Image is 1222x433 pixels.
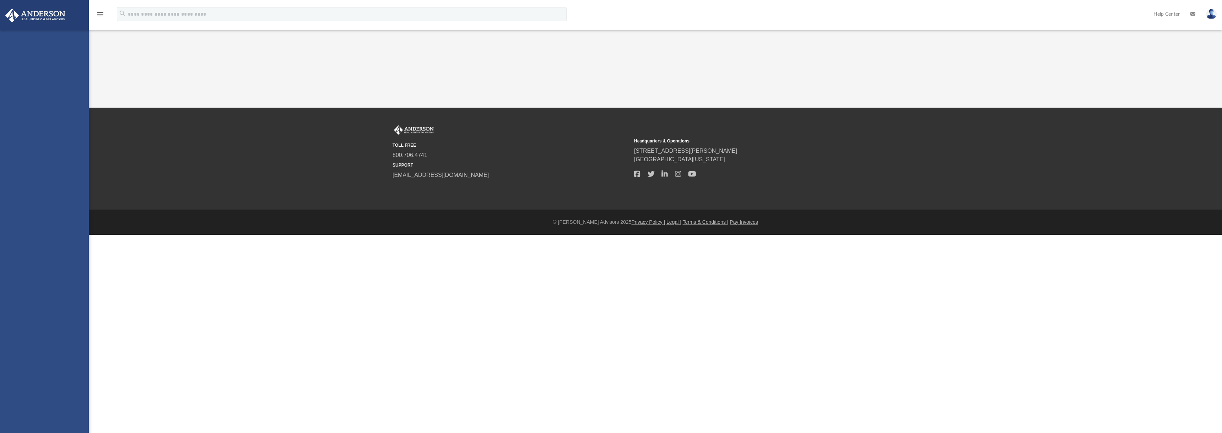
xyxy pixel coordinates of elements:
a: Pay Invoices [730,219,758,225]
a: menu [96,13,104,18]
i: search [119,10,126,17]
i: menu [96,10,104,18]
a: 800.706.4741 [393,152,427,158]
a: [STREET_ADDRESS][PERSON_NAME] [634,148,737,154]
small: Headquarters & Operations [634,138,871,144]
a: Privacy Policy | [632,219,665,225]
small: TOLL FREE [393,142,629,148]
a: Terms & Conditions | [683,219,729,225]
img: Anderson Advisors Platinum Portal [3,9,67,22]
a: Legal | [666,219,681,225]
a: [EMAIL_ADDRESS][DOMAIN_NAME] [393,172,489,178]
a: [GEOGRAPHIC_DATA][US_STATE] [634,156,725,162]
small: SUPPORT [393,162,629,168]
img: Anderson Advisors Platinum Portal [393,125,435,135]
div: © [PERSON_NAME] Advisors 2025 [89,218,1222,226]
img: User Pic [1206,9,1217,19]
